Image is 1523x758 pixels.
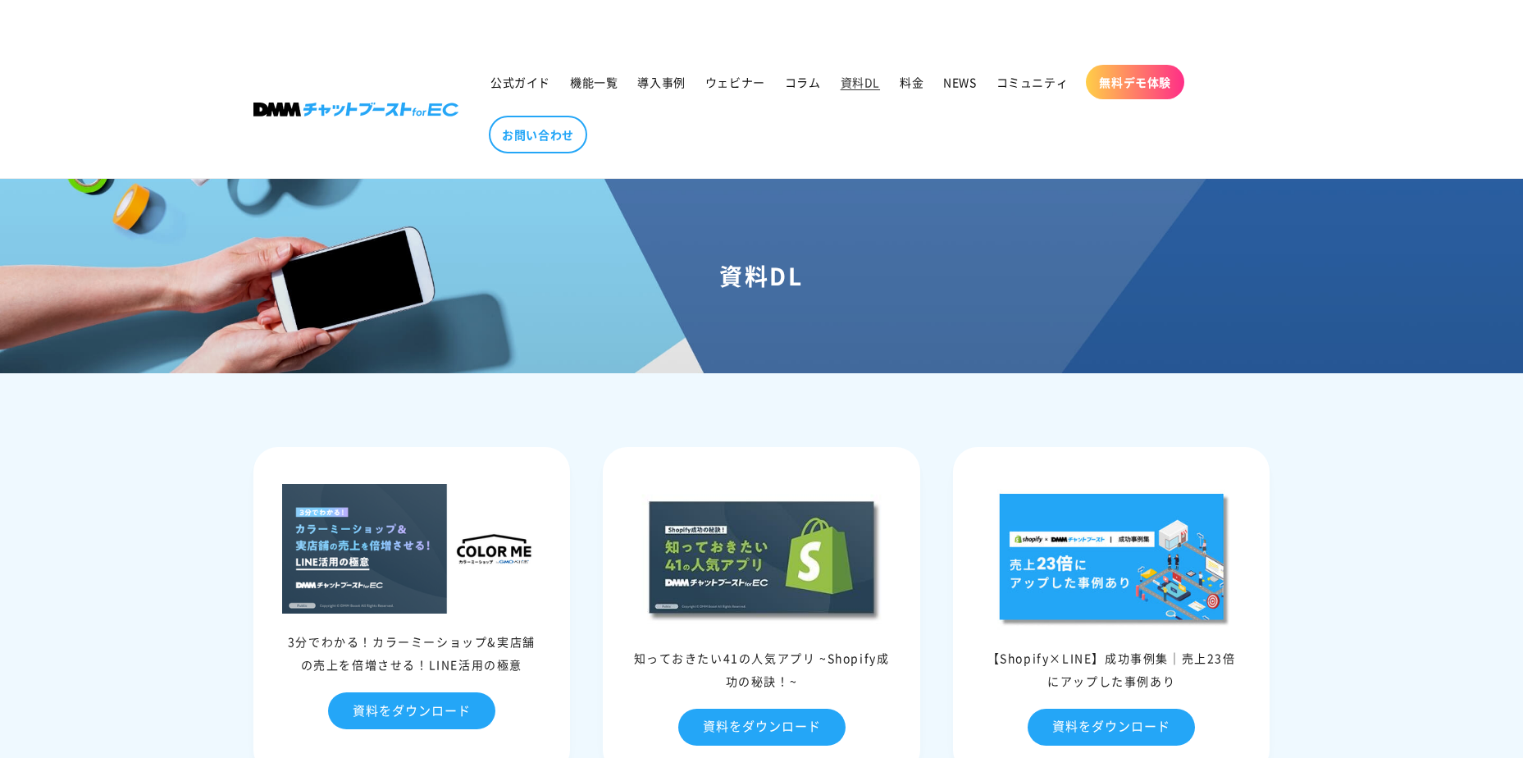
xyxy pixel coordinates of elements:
[253,103,458,116] img: 株式会社DMM Boost
[775,65,831,99] a: コラム
[328,692,495,729] a: 資料をダウンロード
[695,65,775,99] a: ウェビナー
[841,75,880,89] span: 資料DL
[20,261,1503,290] h1: 資料DL
[705,75,765,89] span: ウェビナー
[627,65,695,99] a: 導入事例
[831,65,890,99] a: 資料DL
[502,127,574,142] span: お問い合わせ
[900,75,923,89] span: 料金
[258,630,567,676] div: 3分でわかる！カラーミーショップ&実店舗の売上を倍増させる！LINE活用の極意
[957,646,1266,692] div: 【Shopify×LINE】成功事例集｜売上23倍にアップした事例あり
[987,65,1078,99] a: コミュニティ
[933,65,986,99] a: NEWS
[607,646,916,692] div: 知っておきたい41の人気アプリ ~Shopify成功の秘訣！~
[560,65,627,99] a: 機能一覧
[996,75,1069,89] span: コミュニティ
[943,75,976,89] span: NEWS
[489,116,587,153] a: お問い合わせ
[785,75,821,89] span: コラム
[481,65,560,99] a: 公式ガイド
[1086,65,1184,99] a: 無料デモ体験
[1099,75,1171,89] span: 無料デモ体験
[637,75,685,89] span: 導入事例
[678,709,846,746] a: 資料をダウンロード
[570,75,618,89] span: 機能一覧
[490,75,550,89] span: 公式ガイド
[1028,709,1195,746] a: 資料をダウンロード
[890,65,933,99] a: 料金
